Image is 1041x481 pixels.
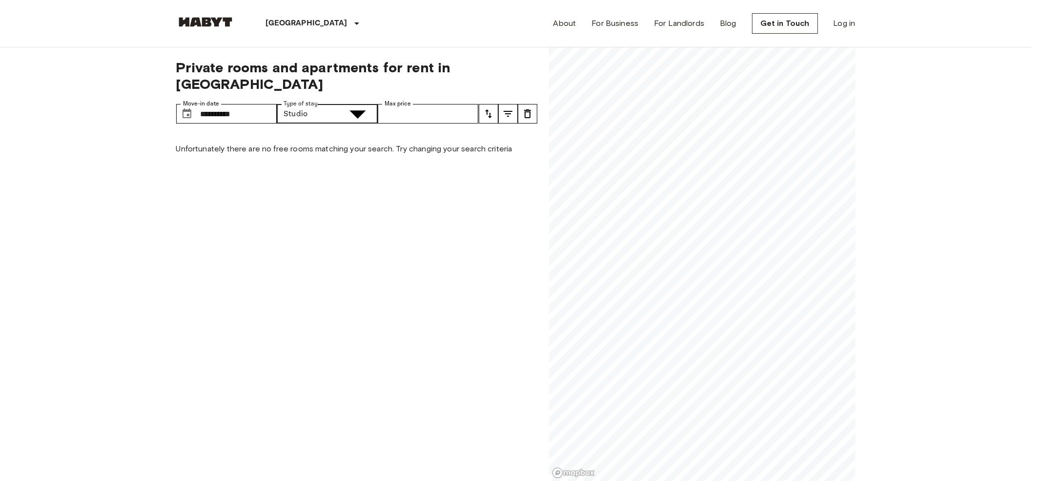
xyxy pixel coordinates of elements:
a: Mapbox logo [552,467,595,479]
img: Habyt [176,17,235,27]
button: tune [518,104,537,124]
label: Move-in date [183,100,219,108]
button: Choose date, selected date is 1 Oct 2025 [177,104,197,124]
span: Private rooms and apartments for rent in [GEOGRAPHIC_DATA] [176,59,537,92]
label: Type of stay [284,100,318,108]
a: For Landlords [654,18,704,29]
label: Max price [385,100,411,108]
p: Unfortunately there are no free rooms matching your search. Try changing your search criteria [176,143,537,155]
a: About [553,18,576,29]
button: tune [498,104,518,124]
a: Get in Touch [752,13,818,34]
a: Blog [720,18,736,29]
a: Log in [834,18,856,29]
a: For Business [592,18,638,29]
button: tune [479,104,498,124]
p: [GEOGRAPHIC_DATA] [266,18,347,29]
div: Studio [277,104,338,124]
